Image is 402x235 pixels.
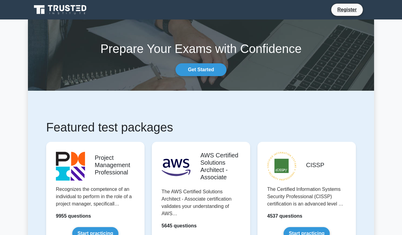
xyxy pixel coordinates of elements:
[334,6,360,13] a: Register
[175,63,227,76] a: Get Started
[28,41,374,56] h1: Prepare Your Exams with Confidence
[46,120,356,135] h1: Featured test packages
